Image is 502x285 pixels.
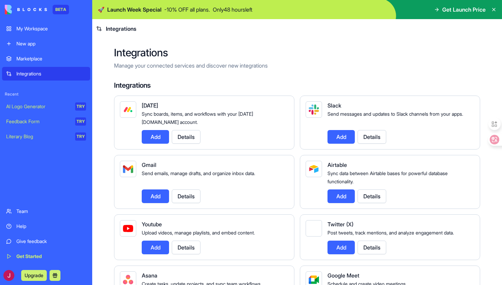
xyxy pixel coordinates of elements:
div: Help [16,223,86,230]
p: Only 48 hours left [213,5,252,14]
div: Team [16,208,86,215]
span: Twitter (X) [327,221,353,228]
p: - 10 % OFF all plans. [164,5,210,14]
button: Details [172,130,200,144]
span: Asana [142,272,157,279]
div: Get Started [16,253,86,260]
span: Airtable [327,161,347,168]
span: Google Meet [327,272,359,279]
a: Feedback FormTRY [2,115,90,128]
a: New app [2,37,90,51]
span: Upload videos, manage playlists, and embed content. [142,230,255,236]
span: Integrations [106,25,136,33]
h2: Integrations [114,46,480,59]
span: 🚀 [98,5,104,14]
a: Help [2,219,90,233]
span: Slack [327,102,341,109]
div: Integrations [16,70,86,77]
button: Details [358,189,386,203]
a: Get Started [2,250,90,263]
span: Send emails, manage drafts, and organize inbox data. [142,170,255,176]
span: [DATE] [142,102,158,109]
a: Marketplace [2,52,90,66]
span: Get Launch Price [442,5,486,14]
span: Sync boards, items, and workflows with your [DATE][DOMAIN_NAME] account. [142,111,253,125]
p: Manage your connected services and discover new integrations [114,61,480,70]
div: Marketplace [16,55,86,62]
div: TRY [75,102,86,111]
button: Add [142,241,169,254]
button: Details [358,130,386,144]
button: Add [327,130,355,144]
span: Youtube [142,221,162,228]
h4: Integrations [114,81,480,90]
span: Sync data between Airtable bases for powerful database functionality. [327,170,448,184]
button: Add [142,130,169,144]
a: AI Logo GeneratorTRY [2,100,90,113]
a: Give feedback [2,234,90,248]
button: Details [172,189,200,203]
button: Add [327,241,355,254]
button: Add [327,189,355,203]
button: Details [358,241,386,254]
div: Give feedback [16,238,86,245]
div: New app [16,40,86,47]
button: Upgrade [21,270,47,281]
a: Team [2,204,90,218]
span: Launch Week Special [107,5,162,14]
div: TRY [75,117,86,126]
div: BETA [53,5,69,14]
img: ACg8ocLe28Ap9AcW1f5mvsbX-ec6_feUlSFWCzV0fNwUczlKcUGX_A=s96-c [3,270,14,281]
a: My Workspace [2,22,90,35]
button: Add [142,189,169,203]
img: logo [5,5,47,14]
span: Send messages and updates to Slack channels from your apps. [327,111,463,117]
a: Integrations [2,67,90,81]
div: My Workspace [16,25,86,32]
a: Upgrade [21,272,47,279]
a: Literary BlogTRY [2,130,90,143]
span: Recent [2,91,90,97]
span: Gmail [142,161,156,168]
div: Feedback Form [6,118,70,125]
div: TRY [75,132,86,141]
button: Details [172,241,200,254]
a: BETA [5,5,69,14]
div: Literary Blog [6,133,70,140]
div: AI Logo Generator [6,103,70,110]
span: Post tweets, track mentions, and analyze engagement data. [327,230,454,236]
